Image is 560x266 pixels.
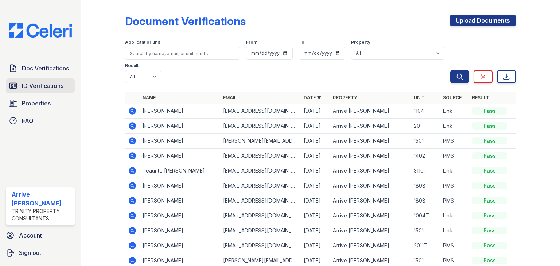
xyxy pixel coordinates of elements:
span: Sign out [19,248,41,257]
td: [DATE] [301,163,330,178]
td: [PERSON_NAME][EMAIL_ADDRESS][PERSON_NAME][DOMAIN_NAME] [220,134,301,149]
label: Property [351,39,370,45]
td: [EMAIL_ADDRESS][DOMAIN_NAME] [220,178,301,193]
div: Pass [472,212,507,219]
td: 1501 [411,134,440,149]
a: FAQ [6,113,75,128]
td: 1402 [411,149,440,163]
div: Pass [472,257,507,264]
td: PMS [440,193,469,208]
td: [DATE] [301,178,330,193]
td: [EMAIL_ADDRESS][DOMAIN_NAME] [220,208,301,223]
a: Doc Verifications [6,61,75,76]
a: Name [143,95,156,100]
td: [EMAIL_ADDRESS][DOMAIN_NAME] [220,163,301,178]
td: [PERSON_NAME] [140,178,220,193]
td: 2011T [411,238,440,253]
td: 1808 [411,193,440,208]
td: [DATE] [301,119,330,134]
a: Email [223,95,237,100]
td: Arrive [PERSON_NAME] [330,134,411,149]
label: Applicant or unit [125,39,160,45]
td: [PERSON_NAME] [140,119,220,134]
td: 3110T [411,163,440,178]
td: Arrive [PERSON_NAME] [330,193,411,208]
img: CE_Logo_Blue-a8612792a0a2168367f1c8372b55b34899dd931a85d93a1a3d3e32e68fde9ad4.png [3,23,78,38]
td: Teaunto [PERSON_NAME] [140,163,220,178]
td: 1501 [411,223,440,238]
a: Upload Documents [450,15,516,26]
td: [PERSON_NAME] [140,208,220,223]
td: 1004T [411,208,440,223]
td: [PERSON_NAME] [140,223,220,238]
a: ID Verifications [6,78,75,93]
td: Link [440,223,469,238]
div: Pass [472,107,507,115]
td: Link [440,163,469,178]
div: Arrive [PERSON_NAME] [12,190,72,208]
td: Arrive [PERSON_NAME] [330,208,411,223]
td: [DATE] [301,134,330,149]
div: Pass [472,182,507,189]
td: Arrive [PERSON_NAME] [330,119,411,134]
td: [EMAIL_ADDRESS][DOMAIN_NAME] [220,223,301,238]
td: 20 [411,119,440,134]
td: Arrive [PERSON_NAME] [330,149,411,163]
div: Pass [472,197,507,204]
td: Link [440,208,469,223]
td: Arrive [PERSON_NAME] [330,178,411,193]
a: Properties [6,96,75,111]
td: PMS [440,134,469,149]
td: [EMAIL_ADDRESS][DOMAIN_NAME] [220,193,301,208]
td: [DATE] [301,238,330,253]
span: Doc Verifications [22,64,69,73]
a: Sign out [3,246,78,260]
td: PMS [440,149,469,163]
td: [DATE] [301,208,330,223]
a: Source [443,95,462,100]
span: Account [19,231,42,240]
div: Document Verifications [125,15,246,28]
td: Arrive [PERSON_NAME] [330,104,411,119]
td: [PERSON_NAME] [140,104,220,119]
a: Unit [414,95,425,100]
td: PMS [440,238,469,253]
div: Pass [472,242,507,249]
td: [PERSON_NAME] [140,134,220,149]
td: [DATE] [301,223,330,238]
div: Pass [472,122,507,130]
td: Link [440,119,469,134]
a: Property [333,95,357,100]
span: FAQ [22,116,34,125]
td: [EMAIL_ADDRESS][DOMAIN_NAME] [220,238,301,253]
div: Pass [472,137,507,144]
td: [PERSON_NAME] [140,149,220,163]
a: Date ▼ [304,95,321,100]
input: Search by name, email, or unit number [125,47,240,60]
td: Arrive [PERSON_NAME] [330,223,411,238]
div: Pass [472,167,507,174]
td: [DATE] [301,149,330,163]
a: Account [3,228,78,243]
td: Arrive [PERSON_NAME] [330,163,411,178]
div: Pass [472,152,507,159]
td: [PERSON_NAME] [140,193,220,208]
span: Properties [22,99,51,108]
span: ID Verifications [22,81,63,90]
td: Link [440,104,469,119]
label: Result [125,63,139,69]
td: 1104 [411,104,440,119]
td: [DATE] [301,104,330,119]
label: To [299,39,304,45]
td: [EMAIL_ADDRESS][DOMAIN_NAME] [220,149,301,163]
td: 1808T [411,178,440,193]
td: [EMAIL_ADDRESS][DOMAIN_NAME] [220,119,301,134]
div: Trinity Property Consultants [12,208,72,222]
a: Result [472,95,489,100]
td: PMS [440,178,469,193]
td: [DATE] [301,193,330,208]
div: Pass [472,227,507,234]
td: [PERSON_NAME] [140,238,220,253]
label: From [246,39,257,45]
